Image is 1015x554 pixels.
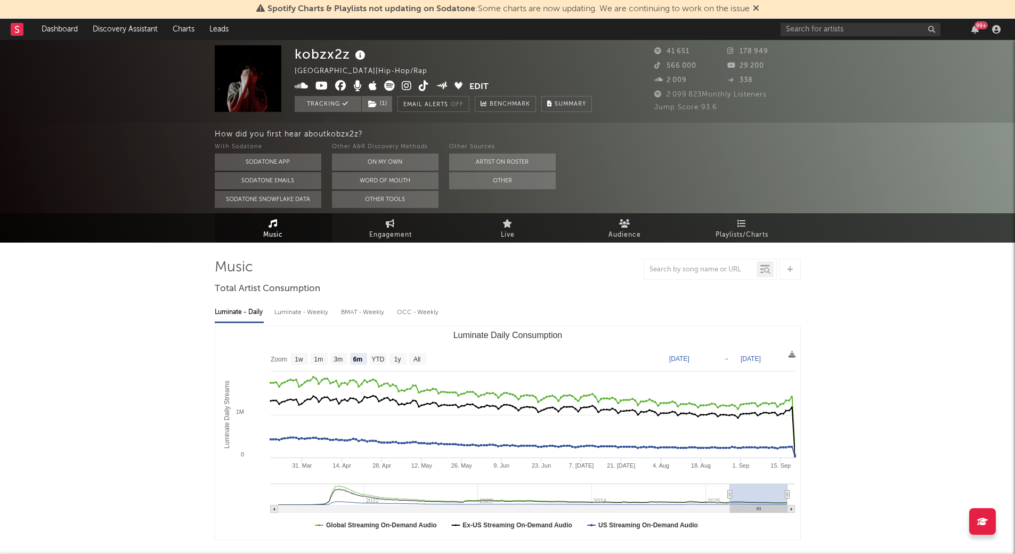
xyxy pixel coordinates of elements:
[326,521,437,529] text: Global Streaming On-Demand Audio
[644,266,757,274] input: Search by song name or URL
[475,96,536,112] a: Benchmark
[332,141,439,154] div: Other A&R Discovery Methods
[362,96,392,112] button: (1)
[215,326,800,540] svg: Luminate Daily Consumption
[654,104,717,111] span: Jump Score: 93.6
[292,462,312,469] text: 31. Mar
[449,213,566,243] a: Live
[451,462,472,469] text: 26. May
[449,141,556,154] div: Other Sources
[569,462,594,469] text: 7. [DATE]
[236,408,243,415] text: 1M
[332,191,439,208] button: Other Tools
[493,462,509,469] text: 9. Jun
[341,303,386,322] div: BMAT - Weekly
[716,229,768,242] span: Playlists/Charts
[413,356,420,363] text: All
[240,451,243,457] text: 0
[608,229,641,242] span: Audience
[654,91,767,98] span: 2 099 823 Monthly Listeners
[449,172,556,189] button: Other
[215,213,332,243] a: Music
[541,96,592,112] button: Summary
[555,101,586,107] span: Summary
[531,462,550,469] text: 23. Jun
[397,303,440,322] div: OCC - Weekly
[451,102,464,108] em: Off
[723,355,729,363] text: →
[727,48,768,55] span: 178 949
[971,25,979,34] button: 99+
[741,355,761,363] text: [DATE]
[361,96,393,112] span: ( 1 )
[215,141,321,154] div: With Sodatone
[202,19,236,40] a: Leads
[449,154,556,171] button: Artist on Roster
[501,229,515,242] span: Live
[369,229,412,242] span: Engagement
[975,21,988,29] div: 99 +
[34,19,85,40] a: Dashboard
[295,96,361,112] button: Tracking
[490,98,530,111] span: Benchmark
[653,462,669,469] text: 4. Aug
[332,172,439,189] button: Word Of Mouth
[165,19,202,40] a: Charts
[727,62,764,69] span: 29 200
[295,45,368,63] div: kobzx2z
[654,48,689,55] span: 41 651
[566,213,684,243] a: Audience
[781,23,940,36] input: Search for artists
[411,462,432,469] text: 12. May
[371,356,384,363] text: YTD
[732,462,749,469] text: 1. Sep
[353,356,362,363] text: 6m
[271,356,287,363] text: Zoom
[462,521,572,529] text: Ex-US Streaming On-Demand Audio
[469,81,489,94] button: Edit
[453,331,562,340] text: Luminate Daily Consumption
[727,77,753,84] span: 338
[85,19,165,40] a: Discovery Assistant
[223,381,230,448] text: Luminate Daily Streams
[314,356,323,363] text: 1m
[607,462,635,469] text: 21. [DATE]
[372,462,391,469] text: 28. Apr
[215,283,320,295] span: Total Artist Consumption
[691,462,710,469] text: 18. Aug
[274,303,330,322] div: Luminate - Weekly
[684,213,801,243] a: Playlists/Charts
[263,229,283,242] span: Music
[215,303,264,322] div: Luminate - Daily
[332,213,449,243] a: Engagement
[394,356,401,363] text: 1y
[295,65,440,78] div: [GEOGRAPHIC_DATA] | Hip-Hop/Rap
[332,462,351,469] text: 14. Apr
[770,462,791,469] text: 15. Sep
[598,521,698,529] text: US Streaming On-Demand Audio
[215,172,321,189] button: Sodatone Emails
[295,356,303,363] text: 1w
[215,154,321,171] button: Sodatone App
[397,96,469,112] button: Email AlertsOff
[334,356,343,363] text: 3m
[654,62,696,69] span: 566 000
[267,5,475,13] span: Spotify Charts & Playlists not updating on Sodatone
[267,5,750,13] span: : Some charts are now updating. We are continuing to work on the issue
[215,191,321,208] button: Sodatone Snowflake Data
[332,154,439,171] button: On My Own
[669,355,689,363] text: [DATE]
[753,5,759,13] span: Dismiss
[654,77,687,84] span: 2 009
